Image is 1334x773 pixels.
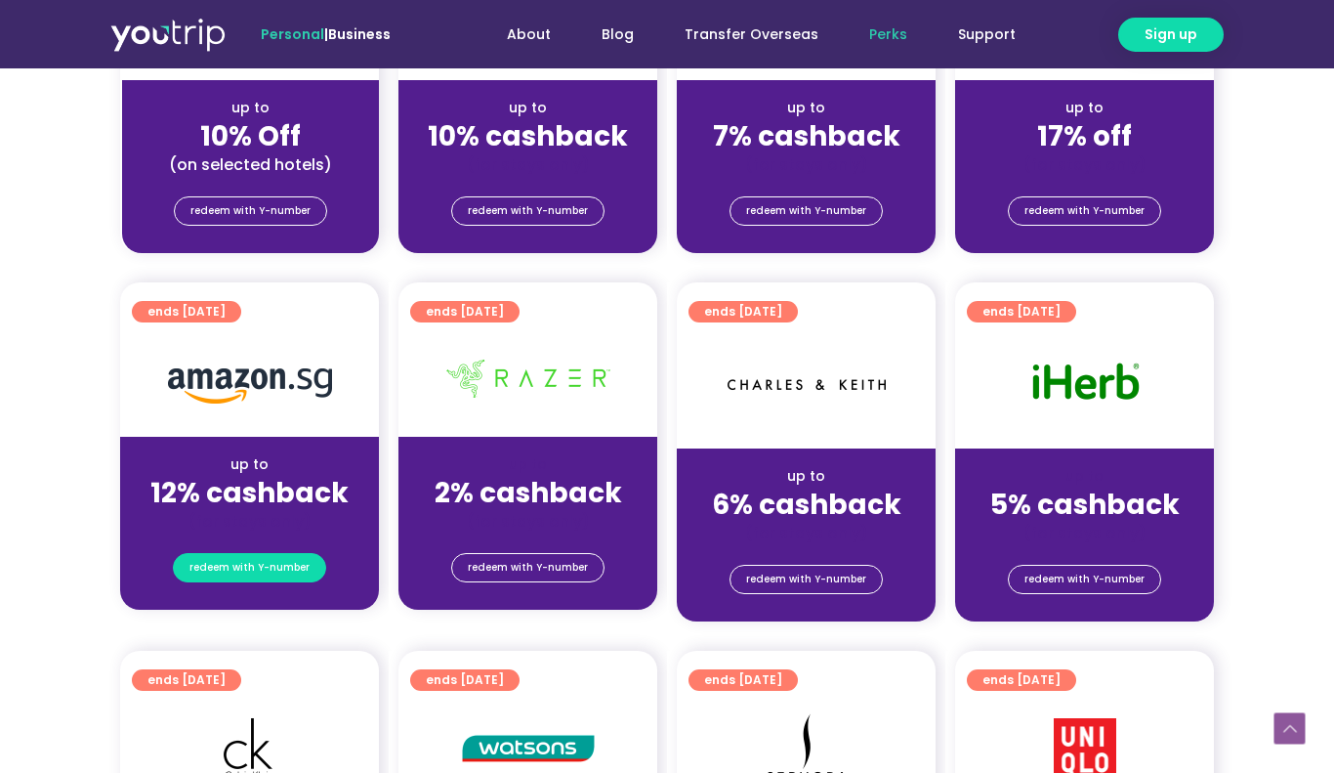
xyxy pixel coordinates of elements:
a: ends [DATE] [967,669,1076,691]
span: ends [DATE] [982,669,1061,691]
div: up to [414,98,642,118]
a: ends [DATE] [410,301,520,322]
a: redeem with Y-number [730,196,883,226]
a: Business [328,24,391,44]
strong: 10% cashback [428,117,628,155]
div: (for stays only) [414,511,642,532]
a: redeem with Y-number [730,565,883,594]
div: up to [414,454,642,475]
div: up to [692,98,920,118]
span: ends [DATE] [147,301,226,322]
a: redeem with Y-number [451,196,604,226]
strong: 7% cashback [713,117,900,155]
div: up to [138,98,363,118]
span: ends [DATE] [426,301,504,322]
strong: 10% Off [200,117,301,155]
strong: 12% cashback [150,474,349,512]
a: Blog [576,17,659,53]
span: | [261,24,391,44]
div: (for stays only) [136,511,363,532]
a: redeem with Y-number [1008,565,1161,594]
div: (for stays only) [692,523,920,543]
span: redeem with Y-number [746,566,866,593]
div: (for stays only) [971,523,1198,543]
span: redeem with Y-number [468,197,588,225]
strong: 2% cashback [435,474,622,512]
a: Sign up [1118,18,1224,52]
span: redeem with Y-number [468,554,588,581]
span: ends [DATE] [147,669,226,691]
a: Transfer Overseas [659,17,844,53]
a: redeem with Y-number [174,196,327,226]
span: ends [DATE] [426,669,504,691]
a: Perks [844,17,933,53]
a: redeem with Y-number [451,553,604,582]
a: ends [DATE] [410,669,520,691]
span: redeem with Y-number [189,554,310,581]
strong: 6% cashback [712,486,901,524]
a: ends [DATE] [132,669,241,691]
a: About [481,17,576,53]
div: up to [136,454,363,475]
div: (for stays only) [971,154,1198,175]
a: ends [DATE] [967,301,1076,322]
div: up to [971,98,1198,118]
a: redeem with Y-number [1008,196,1161,226]
a: ends [DATE] [688,301,798,322]
a: Support [933,17,1041,53]
span: Sign up [1145,24,1197,45]
span: ends [DATE] [704,301,782,322]
span: redeem with Y-number [746,197,866,225]
a: ends [DATE] [132,301,241,322]
div: up to [971,466,1198,487]
nav: Menu [443,17,1041,53]
a: ends [DATE] [688,669,798,691]
div: (on selected hotels) [138,154,363,175]
strong: 5% cashback [990,486,1180,524]
span: ends [DATE] [704,669,782,691]
span: redeem with Y-number [190,197,311,225]
span: ends [DATE] [982,301,1061,322]
a: redeem with Y-number [173,553,326,582]
div: up to [692,466,920,487]
span: redeem with Y-number [1024,566,1145,593]
div: (for stays only) [692,154,920,175]
div: (for stays only) [414,154,642,175]
span: redeem with Y-number [1024,197,1145,225]
strong: 17% off [1037,117,1132,155]
span: Personal [261,24,324,44]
